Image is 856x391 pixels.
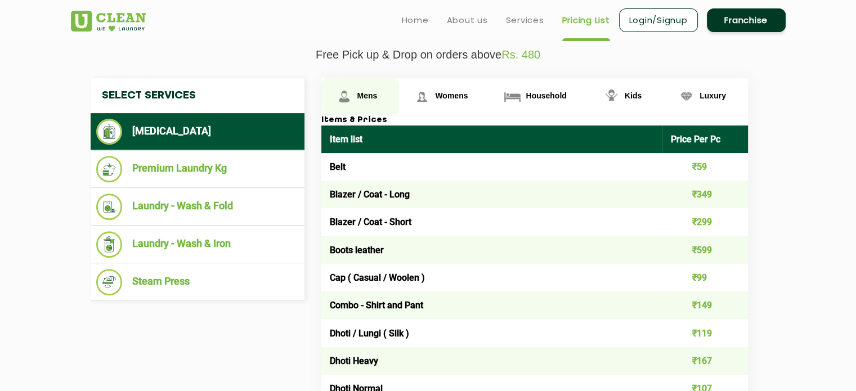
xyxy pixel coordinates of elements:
[402,14,429,27] a: Home
[526,91,566,100] span: Household
[71,11,146,32] img: UClean Laundry and Dry Cleaning
[321,264,663,291] td: Cap ( Casual / Woolen )
[96,119,123,145] img: Dry Cleaning
[707,8,786,32] a: Franchise
[662,208,748,236] td: ₹299
[321,347,663,375] td: Dhoti Heavy
[506,14,544,27] a: Services
[321,208,663,236] td: Blazer / Coat - Short
[321,181,663,208] td: Blazer / Coat - Long
[662,319,748,347] td: ₹119
[676,87,696,106] img: Luxury
[91,78,304,113] h4: Select Services
[662,181,748,208] td: ₹349
[625,91,642,100] span: Kids
[321,291,663,319] td: Combo - Shirt and Pant
[96,231,299,258] li: Laundry - Wash & Iron
[503,87,522,106] img: Household
[412,87,432,106] img: Womens
[619,8,698,32] a: Login/Signup
[501,48,540,61] span: Rs. 480
[96,156,299,182] li: Premium Laundry Kg
[662,236,748,264] td: ₹599
[662,347,748,375] td: ₹167
[96,119,299,145] li: [MEDICAL_DATA]
[321,236,663,264] td: Boots leather
[321,153,663,181] td: Belt
[71,48,786,61] p: Free Pick up & Drop on orders above
[562,14,610,27] a: Pricing List
[96,269,123,295] img: Steam Press
[435,91,468,100] span: Womens
[96,156,123,182] img: Premium Laundry Kg
[662,153,748,181] td: ₹59
[662,125,748,153] th: Price Per Pc
[334,87,354,106] img: Mens
[96,231,123,258] img: Laundry - Wash & Iron
[700,91,726,100] span: Luxury
[96,269,299,295] li: Steam Press
[602,87,621,106] img: Kids
[321,115,748,125] h3: Items & Prices
[357,91,378,100] span: Mens
[96,194,123,220] img: Laundry - Wash & Fold
[662,291,748,319] td: ₹149
[447,14,488,27] a: About us
[662,264,748,291] td: ₹99
[321,125,663,153] th: Item list
[96,194,299,220] li: Laundry - Wash & Fold
[321,319,663,347] td: Dhoti / Lungi ( Silk )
